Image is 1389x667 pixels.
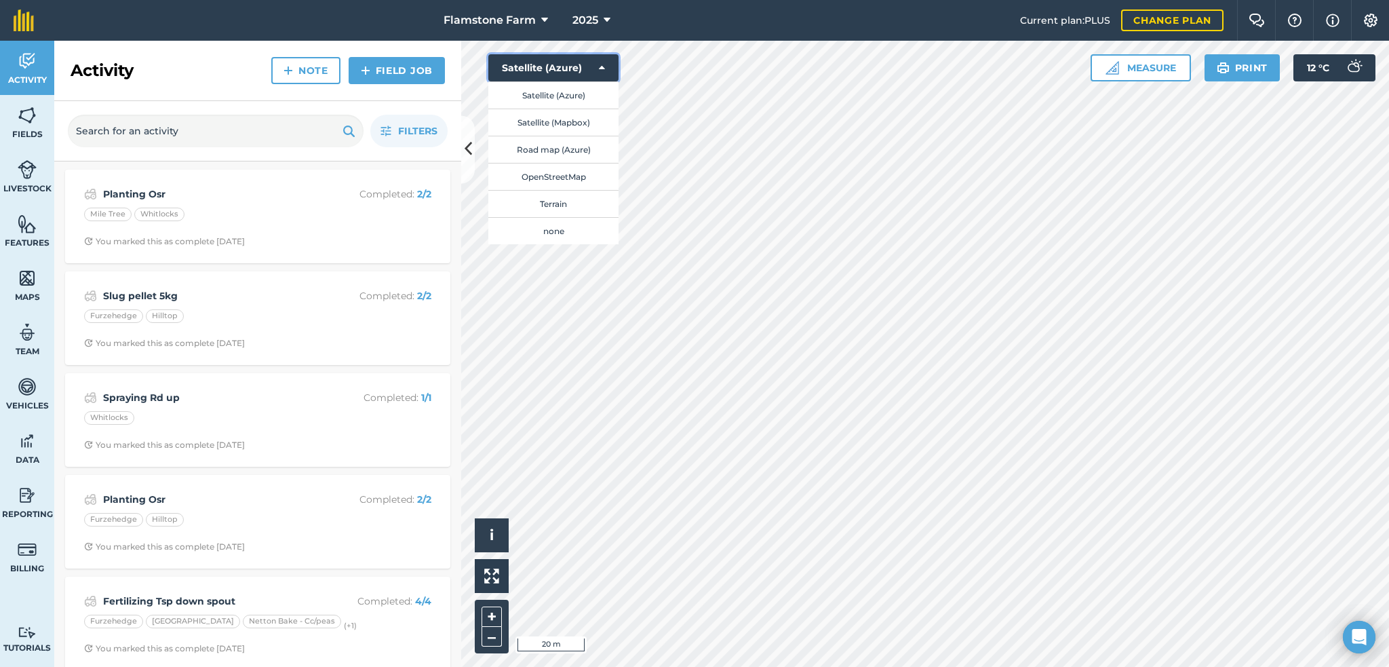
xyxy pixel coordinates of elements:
div: Furzehedge [84,309,143,323]
button: Filters [370,115,448,147]
button: none [488,217,619,244]
p: Completed : [324,390,431,405]
img: Two speech bubbles overlapping with the left bubble in the forefront [1249,14,1265,27]
input: Search for an activity [68,115,364,147]
button: i [475,518,509,552]
a: Fertilizing Tsp down spoutCompleted: 4/4Furzehedge[GEOGRAPHIC_DATA]Netton Bake - Cc/peas(+1)Clock... [73,585,442,662]
div: Furzehedge [84,615,143,628]
img: svg+xml;base64,PD94bWwgdmVyc2lvbj0iMS4wIiBlbmNvZGluZz0idXRmLTgiPz4KPCEtLSBHZW5lcmF0b3I6IEFkb2JlIE... [1340,54,1367,81]
div: [GEOGRAPHIC_DATA] [146,615,240,628]
span: Flamstone Farm [444,12,536,28]
img: A cog icon [1363,14,1379,27]
strong: 2 / 2 [417,493,431,506]
img: Clock with arrow pointing clockwise [84,542,93,551]
a: Slug pellet 5kgCompleted: 2/2FurzehedgeHilltopClock with arrow pointing clockwiseYou marked this ... [73,280,442,357]
a: Planting OsrCompleted: 2/2Mile TreeWhitlocksClock with arrow pointing clockwiseYou marked this as... [73,178,442,255]
img: svg+xml;base64,PHN2ZyB4bWxucz0iaHR0cDovL3d3dy53My5vcmcvMjAwMC9zdmciIHdpZHRoPSIxNyIgaGVpZ2h0PSIxNy... [1326,12,1339,28]
button: Measure [1091,54,1191,81]
img: Clock with arrow pointing clockwise [84,440,93,449]
div: Mile Tree [84,208,132,221]
img: svg+xml;base64,PD94bWwgdmVyc2lvbj0iMS4wIiBlbmNvZGluZz0idXRmLTgiPz4KPCEtLSBHZW5lcmF0b3I6IEFkb2JlIE... [18,485,37,506]
img: svg+xml;base64,PD94bWwgdmVyc2lvbj0iMS4wIiBlbmNvZGluZz0idXRmLTgiPz4KPCEtLSBHZW5lcmF0b3I6IEFkb2JlIE... [18,159,37,180]
button: Terrain [488,190,619,217]
span: i [490,527,494,544]
img: svg+xml;base64,PD94bWwgdmVyc2lvbj0iMS4wIiBlbmNvZGluZz0idXRmLTgiPz4KPCEtLSBHZW5lcmF0b3I6IEFkb2JlIE... [18,431,37,451]
div: Open Intercom Messenger [1343,621,1375,653]
div: You marked this as complete [DATE] [84,440,245,451]
button: Print [1205,54,1280,81]
button: – [482,627,502,647]
img: Clock with arrow pointing clockwise [84,644,93,653]
img: A question mark icon [1287,14,1303,27]
strong: Slug pellet 5kg [103,288,318,303]
div: You marked this as complete [DATE] [84,541,245,552]
div: You marked this as complete [DATE] [84,338,245,349]
img: svg+xml;base64,PD94bWwgdmVyc2lvbj0iMS4wIiBlbmNvZGluZz0idXRmLTgiPz4KPCEtLSBHZW5lcmF0b3I6IEFkb2JlIE... [18,322,37,343]
img: svg+xml;base64,PHN2ZyB4bWxucz0iaHR0cDovL3d3dy53My5vcmcvMjAwMC9zdmciIHdpZHRoPSIxOSIgaGVpZ2h0PSIyNC... [1217,60,1230,76]
strong: Fertilizing Tsp down spout [103,594,318,609]
button: 12 °C [1293,54,1375,81]
div: You marked this as complete [DATE] [84,643,245,654]
small: (+ 1 ) [344,621,357,630]
a: Field Job [349,57,445,84]
p: Completed : [324,492,431,507]
strong: Planting Osr [103,187,318,202]
h2: Activity [71,60,134,81]
span: Filters [398,123,437,138]
div: Hilltop [146,513,184,527]
button: OpenStreetMap [488,163,619,190]
a: Note [271,57,340,84]
img: svg+xml;base64,PD94bWwgdmVyc2lvbj0iMS4wIiBlbmNvZGluZz0idXRmLTgiPz4KPCEtLSBHZW5lcmF0b3I6IEFkb2JlIE... [18,51,37,71]
img: svg+xml;base64,PD94bWwgdmVyc2lvbj0iMS4wIiBlbmNvZGluZz0idXRmLTgiPz4KPCEtLSBHZW5lcmF0b3I6IEFkb2JlIE... [18,377,37,397]
img: svg+xml;base64,PHN2ZyB4bWxucz0iaHR0cDovL3d3dy53My5vcmcvMjAwMC9zdmciIHdpZHRoPSI1NiIgaGVpZ2h0PSI2MC... [18,268,37,288]
strong: 4 / 4 [415,595,431,607]
img: svg+xml;base64,PD94bWwgdmVyc2lvbj0iMS4wIiBlbmNvZGluZz0idXRmLTgiPz4KPCEtLSBHZW5lcmF0b3I6IEFkb2JlIE... [84,389,97,406]
button: Satellite (Mapbox) [488,109,619,136]
a: Planting OsrCompleted: 2/2FurzehedgeHilltopClock with arrow pointing clockwiseYou marked this as ... [73,483,442,560]
img: svg+xml;base64,PHN2ZyB4bWxucz0iaHR0cDovL3d3dy53My5vcmcvMjAwMC9zdmciIHdpZHRoPSIxNCIgaGVpZ2h0PSIyNC... [283,62,293,79]
div: You marked this as complete [DATE] [84,236,245,247]
span: 2025 [572,12,598,28]
button: + [482,607,502,627]
img: svg+xml;base64,PHN2ZyB4bWxucz0iaHR0cDovL3d3dy53My5vcmcvMjAwMC9zdmciIHdpZHRoPSI1NiIgaGVpZ2h0PSI2MC... [18,214,37,234]
span: 12 ° C [1307,54,1329,81]
button: Road map (Azure) [488,136,619,163]
img: svg+xml;base64,PD94bWwgdmVyc2lvbj0iMS4wIiBlbmNvZGluZz0idXRmLTgiPz4KPCEtLSBHZW5lcmF0b3I6IEFkb2JlIE... [84,491,97,508]
img: Clock with arrow pointing clockwise [84,237,93,246]
img: svg+xml;base64,PD94bWwgdmVyc2lvbj0iMS4wIiBlbmNvZGluZz0idXRmLTgiPz4KPCEtLSBHZW5lcmF0b3I6IEFkb2JlIE... [84,186,97,202]
a: Spraying Rd upCompleted: 1/1WhitlocksClock with arrow pointing clockwiseYou marked this as comple... [73,381,442,459]
img: Four arrows, one pointing top left, one top right, one bottom right and the last bottom left [484,569,499,584]
div: Hilltop [146,309,184,323]
div: Netton Bake - Cc/peas [243,615,341,628]
img: Clock with arrow pointing clockwise [84,339,93,347]
strong: 2 / 2 [417,188,431,200]
a: Change plan [1121,9,1224,31]
div: Whitlocks [134,208,184,221]
p: Completed : [324,187,431,202]
img: svg+xml;base64,PD94bWwgdmVyc2lvbj0iMS4wIiBlbmNvZGluZz0idXRmLTgiPz4KPCEtLSBHZW5lcmF0b3I6IEFkb2JlIE... [18,626,37,639]
strong: Planting Osr [103,492,318,507]
button: Satellite (Azure) [488,54,619,81]
p: Completed : [324,594,431,609]
strong: Spraying Rd up [103,390,318,405]
p: Completed : [324,288,431,303]
img: svg+xml;base64,PHN2ZyB4bWxucz0iaHR0cDovL3d3dy53My5vcmcvMjAwMC9zdmciIHdpZHRoPSIxNCIgaGVpZ2h0PSIyNC... [361,62,370,79]
div: Furzehedge [84,513,143,527]
strong: 1 / 1 [421,392,431,404]
img: svg+xml;base64,PD94bWwgdmVyc2lvbj0iMS4wIiBlbmNvZGluZz0idXRmLTgiPz4KPCEtLSBHZW5lcmF0b3I6IEFkb2JlIE... [84,288,97,304]
span: Current plan : PLUS [1020,13,1110,28]
button: Satellite (Azure) [488,81,619,109]
strong: 2 / 2 [417,290,431,302]
img: fieldmargin Logo [14,9,34,31]
img: svg+xml;base64,PD94bWwgdmVyc2lvbj0iMS4wIiBlbmNvZGluZz0idXRmLTgiPz4KPCEtLSBHZW5lcmF0b3I6IEFkb2JlIE... [84,593,97,609]
img: svg+xml;base64,PHN2ZyB4bWxucz0iaHR0cDovL3d3dy53My5vcmcvMjAwMC9zdmciIHdpZHRoPSI1NiIgaGVpZ2h0PSI2MC... [18,105,37,126]
img: svg+xml;base64,PHN2ZyB4bWxucz0iaHR0cDovL3d3dy53My5vcmcvMjAwMC9zdmciIHdpZHRoPSIxOSIgaGVpZ2h0PSIyNC... [343,123,355,139]
img: Ruler icon [1106,61,1119,75]
div: Whitlocks [84,411,134,425]
img: svg+xml;base64,PD94bWwgdmVyc2lvbj0iMS4wIiBlbmNvZGluZz0idXRmLTgiPz4KPCEtLSBHZW5lcmF0b3I6IEFkb2JlIE... [18,539,37,560]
